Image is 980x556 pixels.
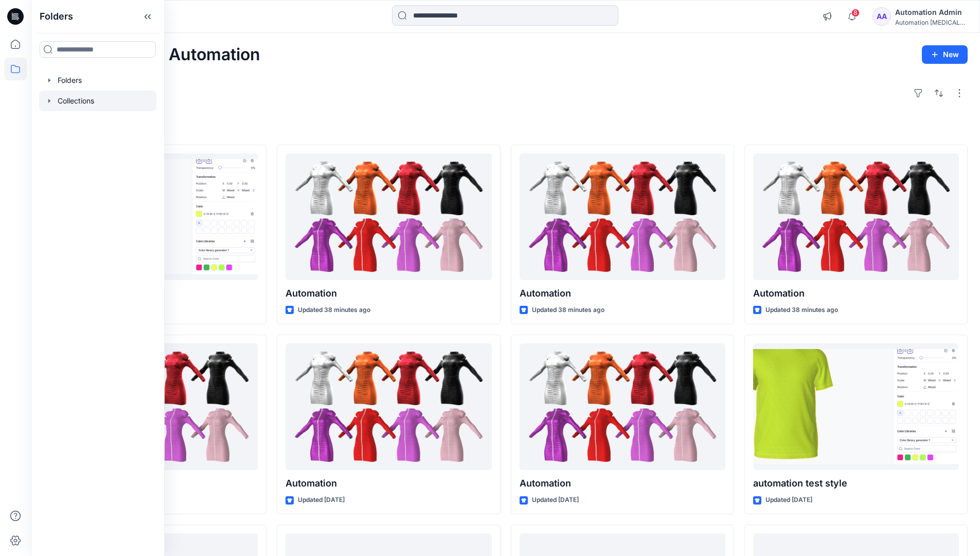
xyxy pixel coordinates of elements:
p: Updated [DATE] [765,495,812,506]
p: Automation [753,286,959,301]
p: Automation [286,286,491,301]
div: Automation Admin [895,6,967,19]
h4: Styles [43,122,968,134]
p: Automation [286,476,491,491]
a: Automation [520,153,725,281]
a: Automation [753,153,959,281]
a: automation test style [753,343,959,471]
div: Automation [MEDICAL_DATA]... [895,19,967,26]
span: 8 [851,9,860,17]
button: New [922,45,968,64]
p: Automation [520,476,725,491]
p: Updated 38 minutes ago [765,305,838,316]
a: Automation [286,343,491,471]
p: automation test style [753,476,959,491]
p: Updated [DATE] [532,495,579,506]
div: AA [872,7,891,26]
p: Updated [DATE] [298,495,345,506]
p: Updated 38 minutes ago [532,305,604,316]
p: Updated 38 minutes ago [298,305,370,316]
a: Automation [520,343,725,471]
p: Automation [520,286,725,301]
a: Automation [286,153,491,281]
